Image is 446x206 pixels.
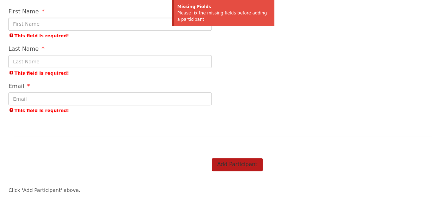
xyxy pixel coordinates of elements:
[177,10,271,23] div: Please fix the missing fields before adding a participant
[8,55,212,68] input: Last Name
[8,83,24,89] span: Email
[212,158,263,171] button: Add Participant
[8,92,212,105] input: Email
[8,107,212,114] span: This field is required!
[8,8,39,15] span: First Name
[177,4,271,10] div: Missing Fields
[8,187,80,194] p: Click 'Add Participant' above.
[8,45,39,52] span: Last Name
[8,70,212,76] span: This field is required!
[8,32,212,39] span: This field is required!
[8,18,212,31] input: First Name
